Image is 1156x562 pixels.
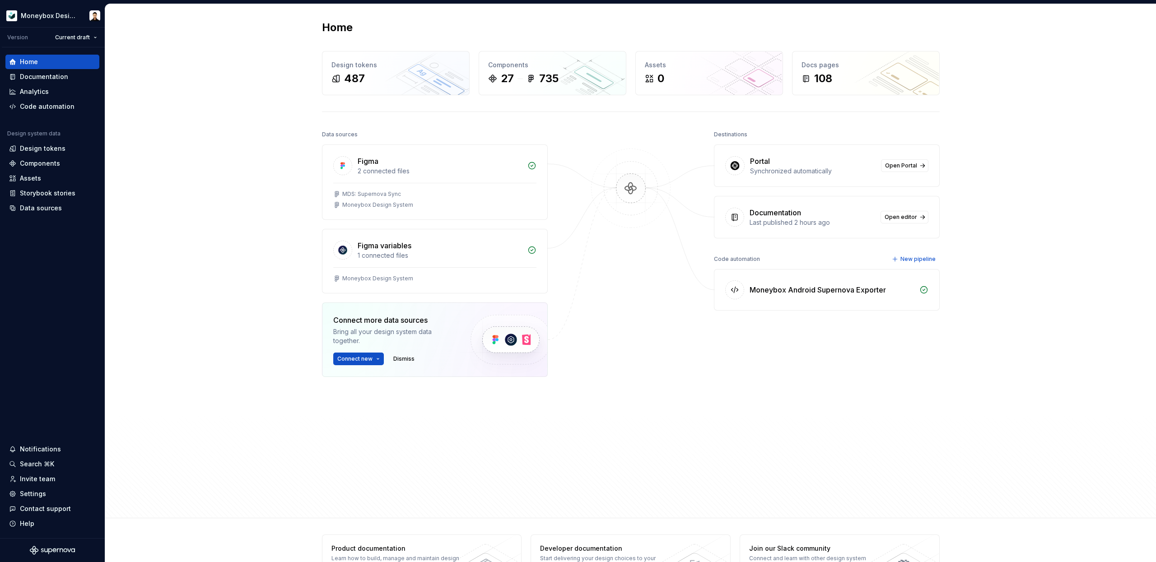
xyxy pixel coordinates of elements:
[333,327,455,345] div: Bring all your design system data together.
[331,544,463,553] div: Product documentation
[657,71,664,86] div: 0
[5,156,99,171] a: Components
[7,130,61,137] div: Design system data
[20,72,68,81] div: Documentation
[714,128,747,141] div: Destinations
[479,51,626,95] a: Components27735
[20,144,65,153] div: Design tokens
[792,51,940,95] a: Docs pages108
[20,460,54,469] div: Search ⌘K
[750,167,876,176] div: Synchronized automatically
[749,544,881,553] div: Join our Slack community
[20,57,38,66] div: Home
[322,20,353,35] h2: Home
[20,87,49,96] div: Analytics
[750,156,770,167] div: Portal
[30,546,75,555] svg: Supernova Logo
[885,214,917,221] span: Open editor
[20,519,34,528] div: Help
[5,442,99,456] button: Notifications
[645,60,774,70] div: Assets
[20,489,46,498] div: Settings
[501,71,514,86] div: 27
[20,102,75,111] div: Code automation
[333,315,455,325] div: Connect more data sources
[89,10,100,21] img: Derek
[344,71,365,86] div: 487
[20,159,60,168] div: Components
[5,186,99,200] a: Storybook stories
[750,207,801,218] div: Documentation
[358,167,522,176] div: 2 connected files
[20,189,75,198] div: Storybook stories
[333,353,384,365] button: Connect new
[20,445,61,454] div: Notifications
[7,34,28,41] div: Version
[322,128,358,141] div: Data sources
[5,201,99,215] a: Data sources
[5,171,99,186] a: Assets
[802,60,930,70] div: Docs pages
[900,255,936,263] span: New pipeline
[342,201,413,209] div: Moneybox Design System
[20,474,55,483] div: Invite team
[714,253,760,265] div: Code automation
[488,60,617,70] div: Components
[20,504,71,513] div: Contact support
[750,218,875,227] div: Last published 2 hours ago
[20,174,41,183] div: Assets
[539,71,559,86] div: 735
[20,204,62,213] div: Data sources
[814,71,832,86] div: 108
[5,487,99,501] a: Settings
[51,31,101,44] button: Current draft
[5,141,99,156] a: Design tokens
[635,51,783,95] a: Assets0
[885,162,917,169] span: Open Portal
[5,472,99,486] a: Invite team
[331,60,460,70] div: Design tokens
[342,190,401,198] div: MDS: Supernova Sync
[322,144,548,220] a: Figma2 connected filesMDS: Supernova SyncMoneybox Design System
[5,55,99,69] a: Home
[393,355,415,362] span: Dismiss
[358,240,411,251] div: Figma variables
[55,34,90,41] span: Current draft
[389,353,419,365] button: Dismiss
[540,544,671,553] div: Developer documentation
[881,211,928,223] a: Open editor
[5,70,99,84] a: Documentation
[342,275,413,282] div: Moneybox Design System
[322,229,548,293] a: Figma variables1 connected filesMoneybox Design System
[889,253,940,265] button: New pipeline
[750,284,886,295] div: Moneybox Android Supernova Exporter
[5,516,99,531] button: Help
[5,502,99,516] button: Contact support
[6,10,17,21] img: 9de6ca4a-8ec4-4eed-b9a2-3d312393a40a.png
[21,11,79,20] div: Moneybox Design System
[2,6,103,25] button: Moneybox Design SystemDerek
[358,156,378,167] div: Figma
[5,84,99,99] a: Analytics
[5,457,99,471] button: Search ⌘K
[322,51,470,95] a: Design tokens487
[881,159,928,172] a: Open Portal
[337,355,373,362] span: Connect new
[358,251,522,260] div: 1 connected files
[5,99,99,114] a: Code automation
